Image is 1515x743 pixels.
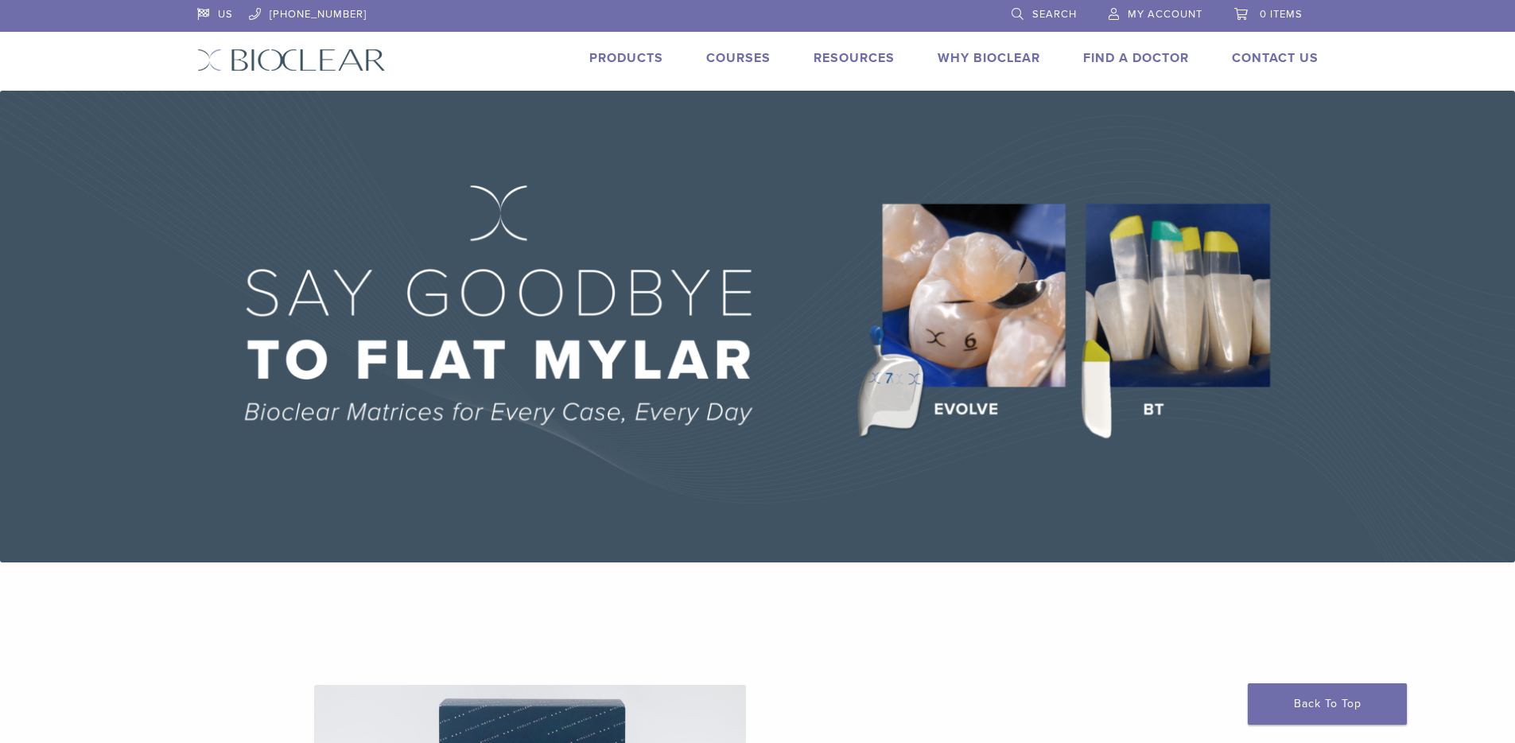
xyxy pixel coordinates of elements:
[589,50,663,66] a: Products
[814,50,895,66] a: Resources
[197,49,386,72] img: Bioclear
[1248,683,1407,725] a: Back To Top
[938,50,1040,66] a: Why Bioclear
[1232,50,1319,66] a: Contact Us
[1032,8,1077,21] span: Search
[706,50,771,66] a: Courses
[1083,50,1189,66] a: Find A Doctor
[1260,8,1303,21] span: 0 items
[1128,8,1202,21] span: My Account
